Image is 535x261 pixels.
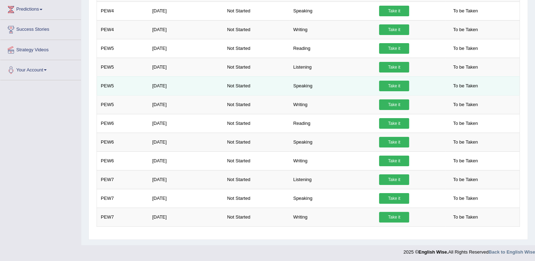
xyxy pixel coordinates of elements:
[379,6,409,16] a: Take it
[289,114,375,133] td: Reading
[223,76,289,95] td: Not Started
[97,189,149,208] td: PEW7
[379,62,409,72] a: Take it
[449,43,481,54] span: To be Taken
[97,1,149,20] td: PEW4
[148,76,223,95] td: [DATE]
[148,170,223,189] td: [DATE]
[223,114,289,133] td: Not Started
[148,189,223,208] td: [DATE]
[379,118,409,129] a: Take it
[97,58,149,76] td: PEW5
[379,156,409,166] a: Take it
[289,95,375,114] td: Writing
[449,81,481,91] span: To be Taken
[449,6,481,16] span: To be Taken
[0,60,81,78] a: Your Account
[97,39,149,58] td: PEW5
[289,133,375,151] td: Speaking
[289,151,375,170] td: Writing
[97,133,149,151] td: PEW6
[379,193,409,204] a: Take it
[148,95,223,114] td: [DATE]
[223,95,289,114] td: Not Started
[379,99,409,110] a: Take it
[97,151,149,170] td: PEW6
[223,151,289,170] td: Not Started
[97,76,149,95] td: PEW5
[489,249,535,255] a: Back to English Wise
[289,208,375,226] td: Writing
[223,20,289,39] td: Not Started
[223,133,289,151] td: Not Started
[223,170,289,189] td: Not Started
[379,24,409,35] a: Take it
[379,43,409,54] a: Take it
[289,39,375,58] td: Reading
[148,133,223,151] td: [DATE]
[449,24,481,35] span: To be Taken
[148,1,223,20] td: [DATE]
[449,118,481,129] span: To be Taken
[223,1,289,20] td: Not Started
[379,81,409,91] a: Take it
[403,245,535,255] div: 2025 © All Rights Reserved
[97,95,149,114] td: PEW5
[0,40,81,58] a: Strategy Videos
[449,174,481,185] span: To be Taken
[379,174,409,185] a: Take it
[148,20,223,39] td: [DATE]
[148,58,223,76] td: [DATE]
[223,58,289,76] td: Not Started
[97,208,149,226] td: PEW7
[148,39,223,58] td: [DATE]
[223,208,289,226] td: Not Started
[148,114,223,133] td: [DATE]
[223,39,289,58] td: Not Started
[289,76,375,95] td: Speaking
[379,137,409,147] a: Take it
[289,189,375,208] td: Speaking
[449,193,481,204] span: To be Taken
[449,99,481,110] span: To be Taken
[148,208,223,226] td: [DATE]
[289,58,375,76] td: Listening
[449,62,481,72] span: To be Taken
[97,114,149,133] td: PEW6
[449,156,481,166] span: To be Taken
[97,20,149,39] td: PEW4
[379,212,409,222] a: Take it
[289,20,375,39] td: Writing
[97,170,149,189] td: PEW7
[148,151,223,170] td: [DATE]
[289,170,375,189] td: Listening
[449,137,481,147] span: To be Taken
[449,212,481,222] span: To be Taken
[418,249,448,255] strong: English Wise.
[289,1,375,20] td: Speaking
[223,189,289,208] td: Not Started
[0,20,81,37] a: Success Stories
